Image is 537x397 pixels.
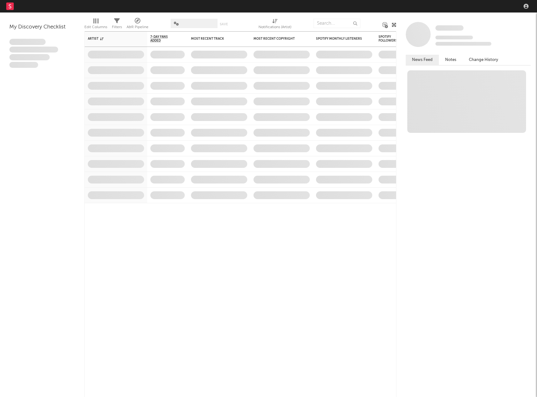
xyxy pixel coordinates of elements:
div: Most Recent Track [191,37,238,41]
button: Change History [463,55,504,65]
span: Aliquam viverra [9,62,38,68]
div: Notifications (Artist) [258,23,291,31]
button: Notes [439,55,463,65]
div: Filters [112,23,122,31]
a: Some Artist [435,25,464,31]
button: News Feed [406,55,439,65]
div: Filters [112,16,122,34]
span: 0 fans last week [435,42,491,46]
div: Most Recent Copyright [253,37,300,41]
div: A&R Pipeline [127,23,148,31]
div: My Discovery Checklist [9,23,75,31]
input: Search... [314,19,360,28]
span: Tracking Since: [DATE] [435,36,473,39]
div: Edit Columns [84,16,107,34]
span: Praesent ac interdum [9,54,50,60]
span: 7-Day Fans Added [150,35,175,43]
div: Edit Columns [84,23,107,31]
button: Save [220,23,228,26]
div: Notifications (Artist) [258,16,291,34]
span: Integer aliquet in purus et [9,47,58,53]
div: Artist [88,37,135,41]
div: Spotify Monthly Listeners [316,37,363,41]
div: A&R Pipeline [127,16,148,34]
div: Spotify Followers [379,35,400,43]
span: Lorem ipsum dolor [9,39,46,45]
